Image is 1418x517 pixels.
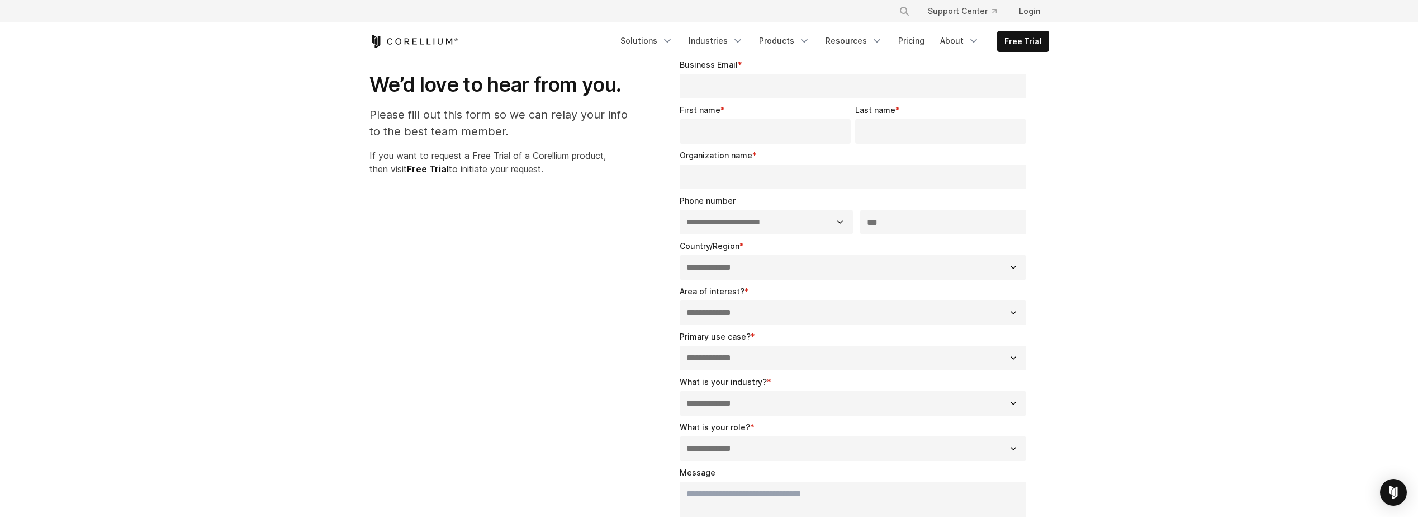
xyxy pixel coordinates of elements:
span: Organization name [680,151,752,160]
a: Free Trial [407,163,449,175]
span: First name [680,105,720,115]
a: Free Trial [998,31,1049,51]
div: Navigation Menu [885,1,1049,21]
a: Login [1010,1,1049,21]
span: Phone number [680,196,736,205]
span: Message [680,468,715,477]
a: Solutions [614,31,680,51]
h1: We’d love to hear from you. [369,72,639,97]
a: Products [752,31,817,51]
p: If you want to request a Free Trial of a Corellium product, then visit to initiate your request. [369,149,639,176]
div: Open Intercom Messenger [1380,479,1407,506]
p: Please fill out this form so we can relay your info to the best team member. [369,106,639,140]
button: Search [894,1,914,21]
a: About [933,31,986,51]
a: Industries [682,31,750,51]
a: Corellium Home [369,35,458,48]
span: Last name [855,105,895,115]
span: Area of interest? [680,286,744,296]
span: What is your role? [680,422,750,432]
div: Navigation Menu [614,31,1049,52]
a: Pricing [891,31,931,51]
a: Resources [819,31,889,51]
span: Primary use case? [680,332,751,341]
a: Support Center [919,1,1006,21]
span: What is your industry? [680,377,767,387]
span: Business Email [680,60,738,69]
span: Country/Region [680,241,739,251]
